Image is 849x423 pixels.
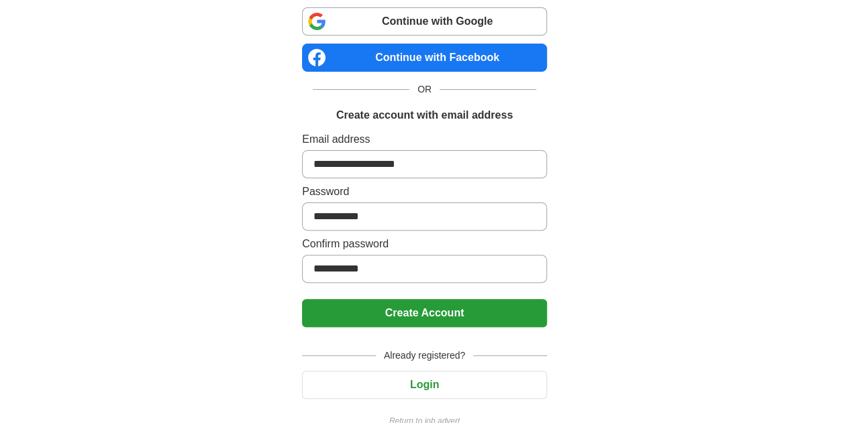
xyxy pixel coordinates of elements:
button: Login [302,371,547,399]
button: Create Account [302,299,547,327]
a: Continue with Google [302,7,547,36]
span: Already registered? [376,349,473,363]
h1: Create account with email address [336,107,513,123]
label: Confirm password [302,236,547,252]
a: Continue with Facebook [302,44,547,72]
a: Login [302,379,547,390]
span: OR [409,82,440,97]
label: Email address [302,131,547,147]
label: Password [302,184,547,200]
